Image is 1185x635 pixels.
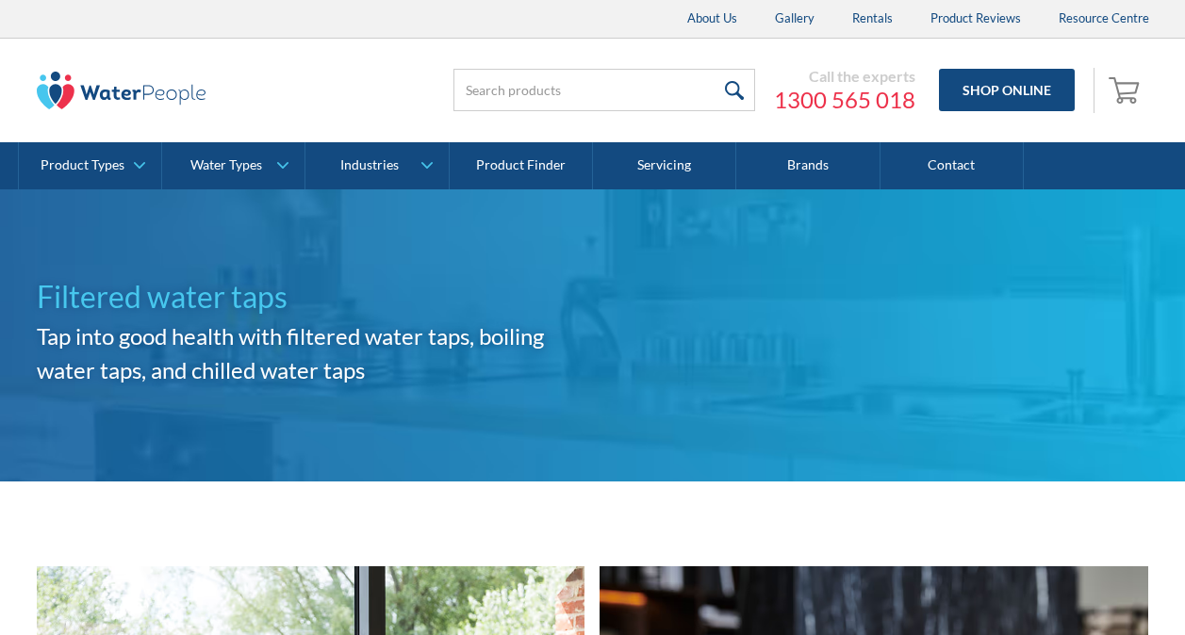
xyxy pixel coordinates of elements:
img: The Water People [37,72,206,109]
a: Product Types [19,142,161,189]
input: Search products [453,69,755,111]
a: Servicing [593,142,736,189]
img: shopping cart [1109,74,1144,105]
a: Water Types [162,142,304,189]
a: 1300 565 018 [774,86,915,114]
a: Contact [881,142,1024,189]
a: Product Finder [450,142,593,189]
div: Product Types [41,157,124,173]
a: Shop Online [939,69,1075,111]
a: Open empty cart [1104,68,1149,113]
h2: Tap into good health with filtered water taps, boiling water taps, and chilled water taps [37,319,593,387]
div: Call the experts [774,67,915,86]
div: Water Types [190,157,262,173]
a: Brands [736,142,880,189]
div: Industries [340,157,399,173]
a: Industries [305,142,448,189]
h1: Filtered water taps [37,274,593,319]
